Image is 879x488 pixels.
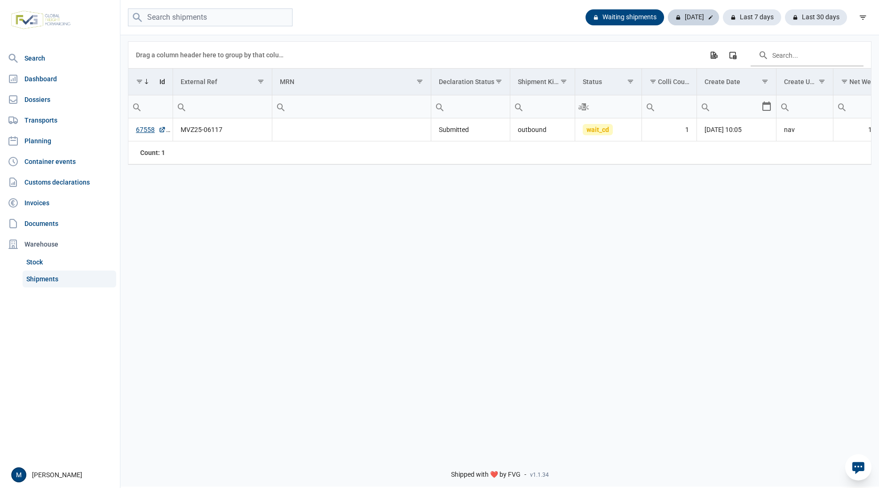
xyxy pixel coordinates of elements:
div: Search box [575,95,592,118]
a: Container events [4,152,116,171]
input: Filter cell [431,95,510,118]
div: Warehouse [4,235,116,254]
span: Show filter options for column 'Id' [136,78,143,85]
div: Last 30 days [785,9,847,25]
td: Column Colli Count [641,69,697,95]
td: Column Status [575,69,641,95]
input: Filter cell [642,95,697,118]
td: Column External Ref [173,69,272,95]
td: Column MRN [272,69,431,95]
span: Shipped with ❤️ by FVG [451,471,521,479]
div: Search box [431,95,448,118]
div: Id Count: 1 [136,148,165,157]
input: Filter cell [173,95,272,118]
span: v1.1.34 [530,471,549,479]
a: Shipments [23,271,116,287]
div: MRN [280,78,294,85]
div: Drag a column header here to group by that column [136,47,287,62]
td: MVZ25-06117 [173,118,272,141]
span: wait_cd [583,124,613,135]
span: Show filter options for column 'External Ref' [257,78,264,85]
input: Filter cell [510,95,575,118]
div: Search box [128,95,145,118]
div: Shipment Kind [518,78,559,85]
div: Search box [272,95,289,118]
div: External Ref [181,78,217,85]
input: Filter cell [697,95,761,118]
td: Filter cell [641,95,697,118]
a: Invoices [4,194,116,212]
div: Declaration Status [439,78,494,85]
input: Search shipments [128,8,293,27]
div: Search box [642,95,659,118]
img: FVG - Global freight forwarding [8,7,74,33]
div: Search box [697,95,714,118]
span: [DATE] 10:05 [705,126,742,133]
span: Show filter options for column 'Status' [627,78,634,85]
div: Export all data to Excel [705,46,722,63]
td: nav [776,118,833,141]
input: Filter cell [575,95,641,118]
span: Show filter options for column 'Declaration Status' [495,78,502,85]
div: Waiting shipments [586,9,664,25]
div: Create Date [705,78,740,85]
div: Column Chooser [724,46,741,63]
td: Column Create User [776,69,833,95]
div: Last 7 days [723,9,781,25]
td: Column Id [128,69,173,95]
div: Status [583,78,602,85]
a: Transports [4,111,116,130]
div: Data grid with 1 rows and 18 columns [128,42,871,164]
div: Search box [776,95,793,118]
span: Show filter options for column 'Create User' [818,78,825,85]
span: Show filter options for column 'Net Weight' [841,78,848,85]
div: Colli Count [658,78,689,85]
td: Column Create Date [697,69,776,95]
td: Column Declaration Status [431,69,510,95]
span: - [524,471,526,479]
td: Filter cell [697,95,776,118]
a: 67558 [136,125,166,134]
div: Select [761,95,772,118]
a: Dossiers [4,90,116,109]
div: Search box [173,95,190,118]
div: Id [159,78,165,85]
td: Column Shipment Kind [510,69,575,95]
div: filter [855,9,871,26]
span: Show filter options for column 'Create Date' [761,78,768,85]
div: [DATE] [668,9,719,25]
a: Dashboard [4,70,116,88]
div: Search box [833,95,850,118]
div: Data grid toolbar [136,42,863,68]
a: Documents [4,214,116,233]
input: Filter cell [776,95,833,118]
a: Stock [23,254,116,271]
span: Show filter options for column 'MRN' [416,78,423,85]
a: Planning [4,132,116,150]
input: Search in the data grid [751,44,863,66]
div: [PERSON_NAME] [11,467,114,482]
div: Create User [784,78,817,85]
span: Show filter options for column 'Shipment Kind' [560,78,567,85]
button: M [11,467,26,482]
td: outbound [510,118,575,141]
div: Search box [510,95,527,118]
a: Search [4,49,116,68]
input: Filter cell [272,95,431,118]
td: Submitted [431,118,510,141]
a: Customs declarations [4,173,116,192]
input: Filter cell [128,95,173,118]
td: 1 [641,118,697,141]
span: Show filter options for column 'Colli Count' [649,78,657,85]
